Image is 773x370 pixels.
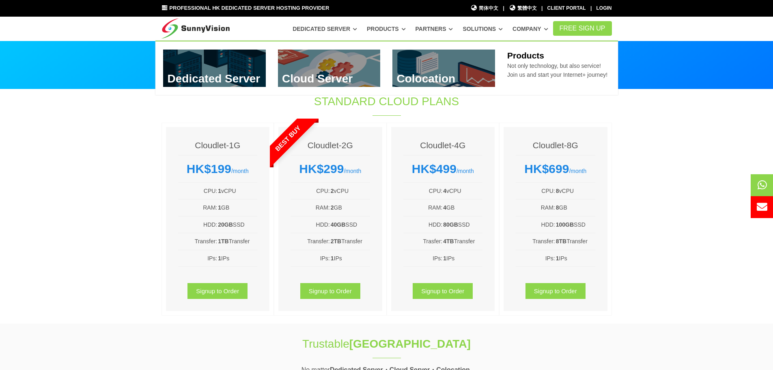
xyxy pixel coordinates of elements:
b: Products [507,51,544,60]
a: Company [512,22,548,36]
strong: HK$299 [299,162,344,175]
td: IPs [443,253,482,263]
b: 8TB [556,238,566,245]
a: Partners [416,22,453,36]
a: Dedicated Server [293,22,357,36]
td: GB [330,203,370,212]
h4: Cloudlet-4G [403,139,483,151]
td: Trasfer: [403,236,443,246]
a: Signup to Order [525,283,586,299]
td: CPU: [178,186,218,196]
h1: Trustable [252,336,522,352]
b: 4 [443,188,446,194]
td: vCPU [330,186,370,196]
b: 2 [331,188,334,194]
b: 40GB [331,221,346,228]
b: 1TB [218,238,228,245]
b: 8 [556,204,559,211]
b: 1 [218,204,221,211]
div: /month [403,162,483,176]
span: Not only technology, but also service! Join us and start your Internet+ journey! [507,63,607,78]
td: IPs: [403,253,443,263]
td: Transfer [443,236,482,246]
h4: Cloudlet-2G [291,139,370,151]
div: /month [516,162,595,176]
td: Transfer [330,236,370,246]
a: Signup to Order [187,283,248,299]
td: CPU: [516,186,556,196]
b: 1 [218,188,221,194]
b: 100GB [556,221,574,228]
b: 2TB [331,238,341,245]
td: IPs [330,253,370,263]
td: IPs: [291,253,330,263]
td: HDD: [291,220,330,229]
h1: Standard Cloud Plans [252,93,522,109]
b: 4 [443,204,446,211]
b: 4TB [443,238,454,245]
td: vCPU [217,186,257,196]
td: IPs: [178,253,218,263]
b: 1 [331,255,334,262]
strong: [GEOGRAPHIC_DATA] [349,338,471,350]
td: vCPU [443,186,482,196]
td: Transfer: [516,236,556,246]
a: FREE Sign Up [553,21,612,36]
td: GB [443,203,482,212]
td: Transfer: [291,236,330,246]
td: SSD [443,220,482,229]
td: SSD [330,220,370,229]
a: Products [367,22,406,36]
li: | [541,4,543,12]
strong: HK$499 [412,162,456,175]
td: Transfer [556,236,595,246]
td: IPs [556,253,595,263]
li: | [503,4,504,12]
b: 1 [556,255,559,262]
a: Login [596,5,612,11]
td: HDD: [178,220,218,229]
b: 8 [556,188,559,194]
span: Best Buy [254,104,322,172]
td: CPU: [291,186,330,196]
b: 2 [331,204,334,211]
div: /month [178,162,258,176]
span: Professional HK Dedicated Server Hosting Provider [169,5,329,11]
a: Signup to Order [300,283,360,299]
h4: Cloudlet-1G [178,139,258,151]
h4: Cloudlet-8G [516,139,595,151]
td: RAM: [516,203,556,212]
b: 1 [443,255,446,262]
td: IPs: [516,253,556,263]
td: SSD [556,220,595,229]
td: RAM: [291,203,330,212]
a: 繁體中文 [509,4,537,12]
b: 80GB [443,221,458,228]
td: GB [556,203,595,212]
div: /month [291,162,370,176]
td: IPs [217,253,257,263]
div: Dedicated Server [155,41,618,95]
b: 20GB [218,221,233,228]
td: Transfer [217,236,257,246]
td: HDD: [516,220,556,229]
a: Client Portal [547,5,586,11]
td: GB [217,203,257,212]
a: 简体中文 [471,4,499,12]
td: Transfer: [178,236,218,246]
b: 1 [218,255,221,262]
a: Solutions [463,22,503,36]
td: vCPU [556,186,595,196]
td: HDD: [403,220,443,229]
td: RAM: [178,203,218,212]
li: | [590,4,592,12]
td: CPU: [403,186,443,196]
strong: HK$199 [187,162,231,175]
td: RAM: [403,203,443,212]
td: SSD [217,220,257,229]
a: Signup to Order [413,283,473,299]
strong: HK$699 [524,162,569,175]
